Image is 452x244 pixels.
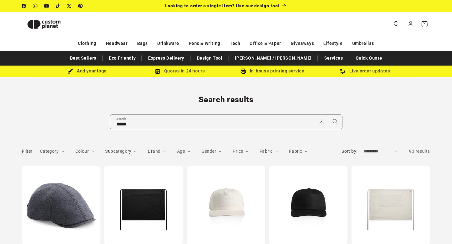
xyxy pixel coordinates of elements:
[78,38,96,49] a: Clothing
[226,67,319,75] div: In-house printing service
[230,38,240,49] a: Tech
[133,67,226,75] div: Quotes in 24 hours
[20,12,87,36] a: Custom Planet
[289,148,308,155] summary: Fabric (0 selected)
[40,149,59,154] span: Category
[202,148,222,155] summary: Gender (0 selected)
[155,68,160,74] img: Order Updates Icon
[40,148,64,155] summary: Category (0 selected)
[250,38,281,49] a: Office & Paper
[323,38,342,49] a: Lifestyle
[165,3,280,8] span: Looking to order a single item? Use our design tool
[22,14,66,34] img: Custom Planet
[67,68,73,74] img: Brush Icon
[315,115,328,129] button: Clear search term
[145,53,187,64] a: Express Delivery
[106,53,139,64] a: Eco Friendly
[421,214,452,244] iframe: Chat Widget
[105,148,137,155] summary: Subcategory (0 selected)
[75,148,94,155] summary: Colour (0 selected)
[319,67,411,75] div: Live order updates
[67,53,100,64] a: Best Sellers
[202,149,216,154] span: Gender
[291,38,314,49] a: Giveaways
[260,148,278,155] summary: Fabric (0 selected)
[390,17,404,31] summary: Search
[22,148,34,155] h2: Filter:
[22,95,430,105] h1: Search results
[409,149,430,154] span: 93 results
[177,149,185,154] span: Age
[352,53,385,64] a: Quick Quote
[148,148,166,155] summary: Brand (0 selected)
[289,149,302,154] span: Fabric
[321,53,346,64] a: Services
[260,149,272,154] span: Fabric
[189,38,220,49] a: Pens & Writing
[352,38,374,49] a: Umbrellas
[240,68,246,74] img: In-house printing
[148,149,160,154] span: Brand
[194,53,226,64] a: Design Tool
[106,38,128,49] a: Headwear
[177,148,191,155] summary: Age (0 selected)
[105,149,131,154] span: Subcategory
[75,149,89,154] span: Colour
[328,115,342,129] button: Search
[340,68,346,74] img: Order updates
[41,67,133,75] div: Add your logo
[137,38,148,49] a: Bags
[232,53,315,64] a: [PERSON_NAME] / [PERSON_NAME]
[233,149,243,154] span: Price
[342,149,357,154] label: Sort by:
[157,38,179,49] a: Drinkware
[233,148,249,155] summary: Price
